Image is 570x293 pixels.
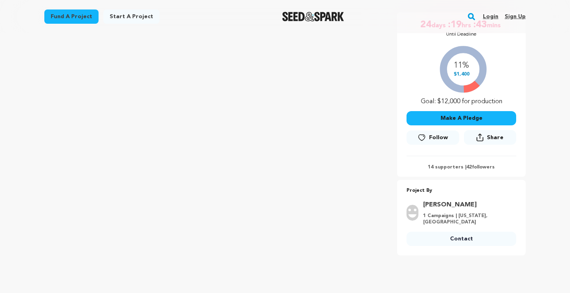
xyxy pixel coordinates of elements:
[464,130,516,148] span: Share
[103,9,160,24] a: Start a project
[407,232,516,246] a: Contact
[423,213,511,225] p: 1 Campaigns | [US_STATE], [GEOGRAPHIC_DATA]
[483,10,498,23] a: Login
[407,111,516,125] button: Make A Pledge
[44,9,99,24] a: Fund a project
[487,134,503,142] span: Share
[282,12,344,21] img: Seed&Spark Logo Dark Mode
[423,200,511,210] a: Goto Fleming Faith profile
[407,205,418,221] img: user.png
[282,12,344,21] a: Seed&Spark Homepage
[446,31,477,38] p: Until Deadline
[407,164,516,170] p: 14 supporters | followers
[466,165,472,170] span: 42
[505,10,526,23] a: Sign up
[429,134,448,142] span: Follow
[464,130,516,145] button: Share
[407,130,459,145] a: Follow
[407,186,516,195] p: Project By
